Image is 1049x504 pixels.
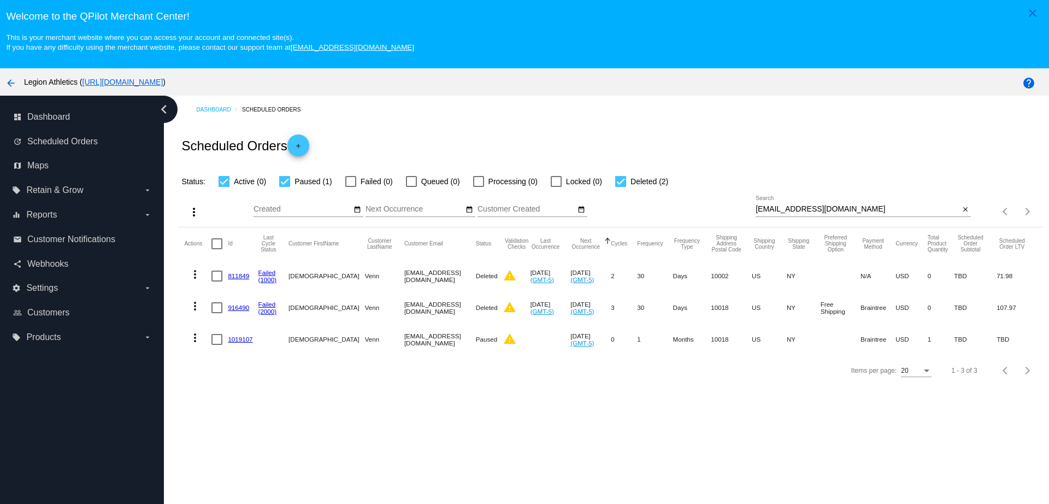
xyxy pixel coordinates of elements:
mat-header-cell: Actions [184,227,211,260]
button: Change sorting for ShippingPostcode [711,235,742,253]
a: Scheduled Orders [242,101,310,118]
input: Search [756,205,959,214]
a: (2000) [258,308,277,315]
mat-cell: 2 [611,260,637,292]
a: 1019107 [228,336,252,343]
button: Change sorting for CustomerEmail [404,241,443,247]
mat-icon: warning [503,332,516,345]
span: Customers [27,308,69,318]
mat-cell: US [752,324,787,355]
mat-icon: warning [503,269,516,282]
mat-cell: [DEMOGRAPHIC_DATA] [288,324,365,355]
a: (GMT-5) [570,308,594,315]
a: [EMAIL_ADDRESS][DOMAIN_NAME] [291,43,414,51]
span: Deleted (2) [630,175,668,188]
h3: Welcome to the QPilot Merchant Center! [6,10,1042,22]
span: 20 [901,367,908,374]
button: Change sorting for Id [228,241,232,247]
mat-cell: USD [895,324,928,355]
i: arrow_drop_down [143,210,152,219]
div: Items per page: [851,367,897,374]
a: dashboard Dashboard [13,108,152,126]
mat-header-cell: Total Product Quantity [928,227,954,260]
mat-icon: more_vert [188,300,202,313]
span: Retain & Grow [26,185,83,195]
span: Status: [181,177,205,186]
mat-icon: help [1022,77,1035,90]
span: Paused [476,336,497,343]
mat-cell: Braintree [861,324,895,355]
mat-cell: 71.98 [997,260,1037,292]
mat-icon: close [1026,7,1039,20]
mat-cell: TBD [954,260,997,292]
span: Settings [26,283,58,293]
a: 916490 [228,304,249,311]
span: Deleted [476,272,498,279]
button: Change sorting for CustomerLastName [365,238,394,250]
i: chevron_left [155,101,173,118]
h2: Scheduled Orders [181,134,309,156]
mat-cell: [DEMOGRAPHIC_DATA] [288,292,365,324]
a: (GMT-5) [570,339,594,347]
span: Reports [26,210,57,220]
mat-cell: Days [673,292,711,324]
mat-cell: NY [787,292,821,324]
i: update [13,137,22,146]
i: settings [12,284,21,292]
div: 1 - 3 of 3 [951,367,977,374]
button: Previous page [995,201,1017,222]
button: Change sorting for CustomerFirstName [288,241,339,247]
span: Paused (1) [294,175,332,188]
button: Clear [959,204,971,215]
mat-cell: Months [673,324,711,355]
button: Change sorting for PaymentMethod.Type [861,238,886,250]
mat-cell: [DATE] [531,292,571,324]
a: [URL][DOMAIN_NAME] [82,78,163,86]
button: Previous page [995,360,1017,382]
mat-icon: arrow_back [4,77,17,90]
button: Change sorting for Frequency [637,241,663,247]
span: Legion Athletics ( ) [24,78,166,86]
mat-cell: 0 [611,324,637,355]
mat-cell: 1 [928,324,954,355]
button: Change sorting for Status [476,241,491,247]
mat-cell: [EMAIL_ADDRESS][DOMAIN_NAME] [404,260,476,292]
mat-cell: Days [673,260,711,292]
span: Queued (0) [421,175,460,188]
mat-cell: US [752,260,787,292]
button: Change sorting for FrequencyType [673,238,702,250]
a: Failed [258,301,276,308]
button: Change sorting for CurrencyIso [895,241,918,247]
span: Deleted [476,304,498,311]
span: Active (0) [234,175,266,188]
mat-icon: date_range [465,206,473,214]
button: Change sorting for Cycles [611,241,627,247]
input: Customer Created [478,205,576,214]
mat-cell: Venn [365,292,404,324]
mat-header-cell: Validation Checks [503,227,531,260]
i: dashboard [13,113,22,121]
input: Next Occurrence [366,205,464,214]
mat-cell: [EMAIL_ADDRESS][DOMAIN_NAME] [404,292,476,324]
a: 811849 [228,272,249,279]
i: equalizer [12,210,21,219]
mat-cell: Braintree [861,292,895,324]
mat-icon: date_range [577,206,585,214]
i: local_offer [12,333,21,342]
mat-icon: close [962,206,969,214]
button: Next page [1017,360,1039,382]
button: Change sorting for ShippingCountry [752,238,777,250]
mat-cell: 1 [637,324,673,355]
mat-cell: Venn [365,260,404,292]
a: (GMT-5) [531,308,554,315]
mat-cell: [DATE] [531,260,571,292]
i: arrow_drop_down [143,284,152,292]
a: share Webhooks [13,255,152,273]
mat-select: Items per page: [901,367,932,375]
mat-cell: 30 [637,292,673,324]
mat-cell: [DEMOGRAPHIC_DATA] [288,260,365,292]
i: map [13,161,22,170]
a: (1000) [258,276,277,283]
i: local_offer [12,186,21,195]
a: update Scheduled Orders [13,133,152,150]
